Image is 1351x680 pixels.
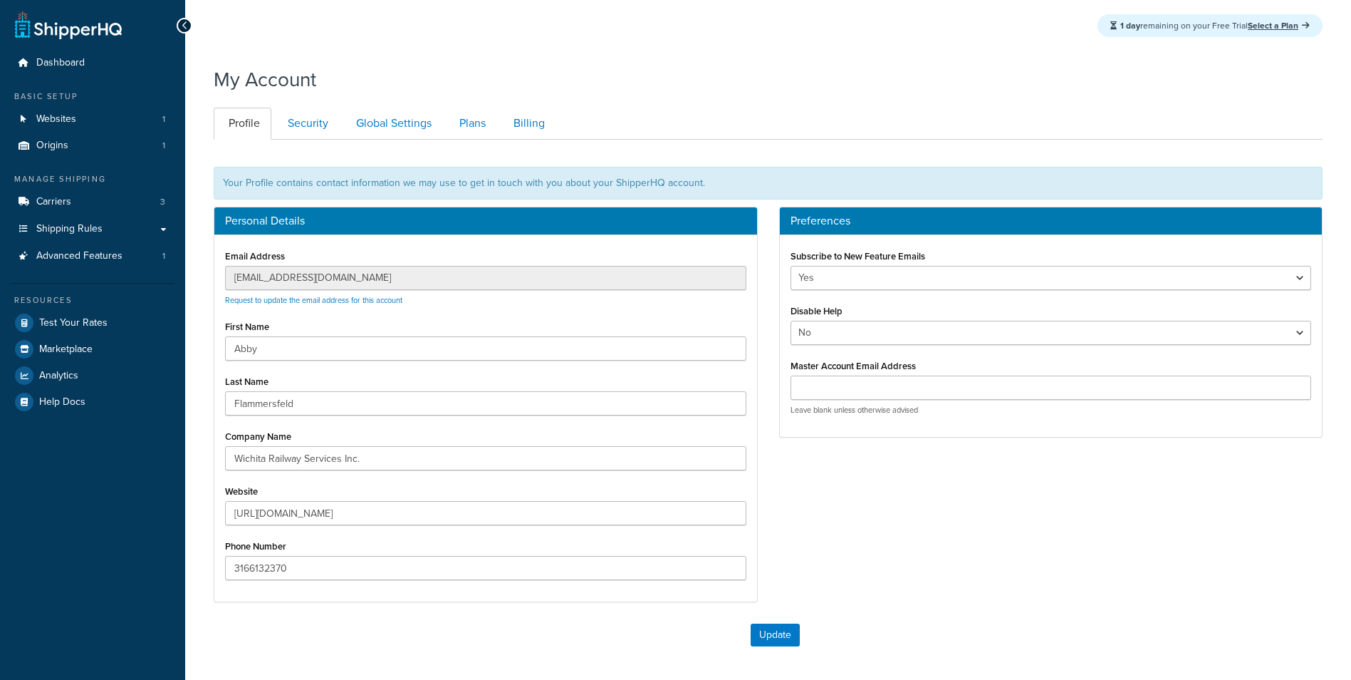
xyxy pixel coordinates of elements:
a: Shipping Rules [11,216,174,242]
a: Origins 1 [11,133,174,159]
a: Websites 1 [11,106,174,133]
a: Select a Plan [1248,19,1310,32]
button: Update [751,624,800,646]
label: Email Address [225,251,285,262]
li: Origins [11,133,174,159]
span: Carriers [36,196,71,208]
span: Websites [36,113,76,125]
a: Global Settings [341,108,443,140]
label: Disable Help [791,306,843,316]
div: Basic Setup [11,91,174,103]
a: Carriers 3 [11,189,174,215]
label: First Name [225,321,269,332]
label: Subscribe to New Feature Emails [791,251,925,262]
a: Billing [499,108,556,140]
label: Phone Number [225,541,286,552]
span: Advanced Features [36,250,122,262]
label: Master Account Email Address [791,361,916,371]
li: Websites [11,106,174,133]
a: Advanced Features 1 [11,243,174,269]
span: 1 [162,113,165,125]
p: Leave blank unless otherwise advised [791,405,1312,416]
h3: Personal Details [225,215,746,227]
li: Carriers [11,189,174,215]
a: ShipperHQ Home [15,11,122,39]
a: Marketplace [11,336,174,362]
label: Company Name [225,431,291,442]
a: Help Docs [11,389,174,415]
span: Analytics [39,370,78,382]
span: Origins [36,140,68,152]
h1: My Account [214,66,316,93]
span: Help Docs [39,396,85,408]
div: Your Profile contains contact information we may use to get in touch with you about your ShipperH... [214,167,1323,200]
a: Dashboard [11,50,174,76]
a: Security [273,108,340,140]
label: Website [225,486,258,497]
span: Marketplace [39,344,93,356]
div: Manage Shipping [11,173,174,185]
a: Test Your Rates [11,310,174,336]
strong: 1 day [1120,19,1140,32]
span: 1 [162,250,165,262]
span: 3 [160,196,165,208]
div: remaining on your Free Trial [1097,14,1323,37]
span: 1 [162,140,165,152]
h3: Preferences [791,215,1312,227]
span: Test Your Rates [39,317,108,329]
div: Resources [11,294,174,306]
li: Advanced Features [11,243,174,269]
span: Shipping Rules [36,223,103,235]
a: Analytics [11,363,174,388]
span: Dashboard [36,57,85,69]
label: Last Name [225,376,268,387]
a: Plans [444,108,497,140]
a: Profile [214,108,271,140]
a: Request to update the email address for this account [225,294,402,306]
